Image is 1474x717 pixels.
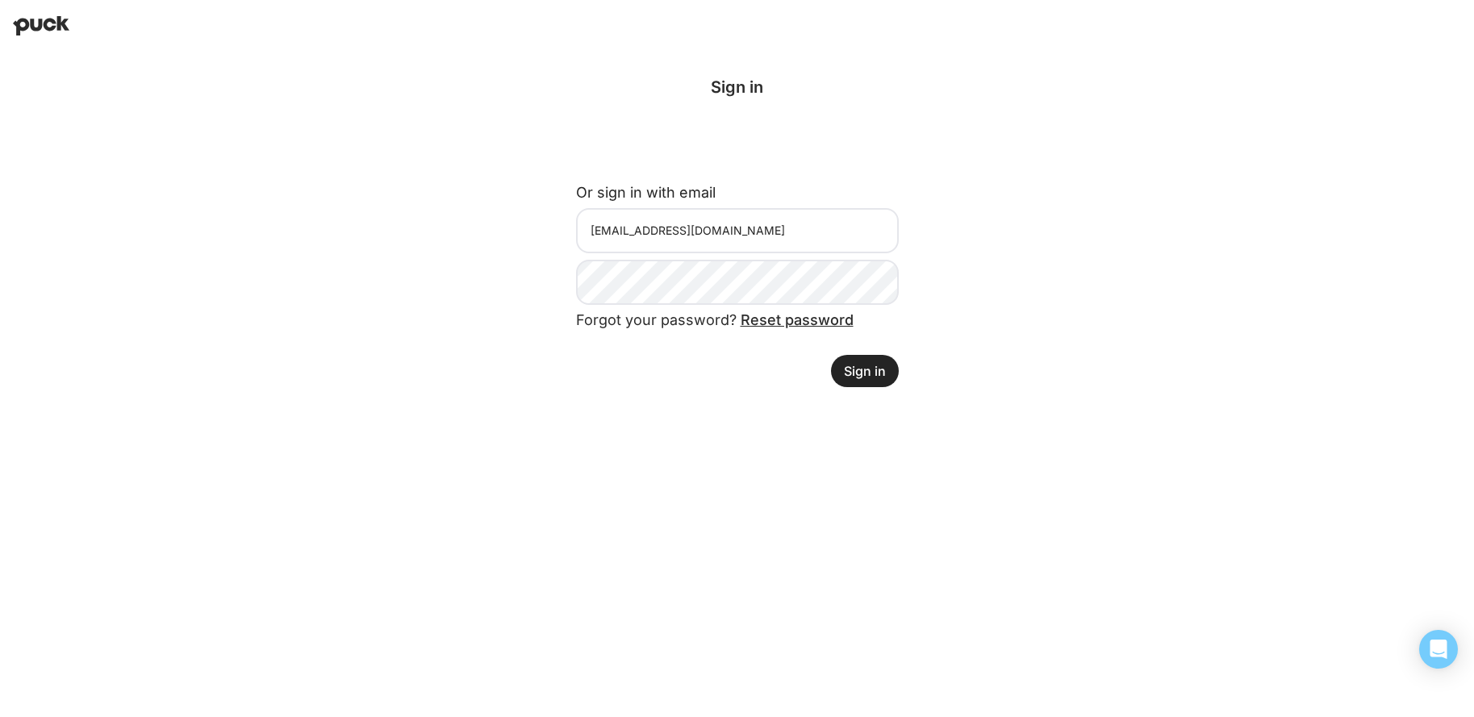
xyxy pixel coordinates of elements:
[576,184,716,201] label: Or sign in with email
[576,208,899,253] input: Email
[1419,630,1458,669] div: Open Intercom Messenger
[576,311,854,328] span: Forgot your password?
[741,311,854,328] a: Reset password
[13,16,69,35] img: Puck home
[831,355,899,387] button: Sign in
[576,77,899,97] div: Sign in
